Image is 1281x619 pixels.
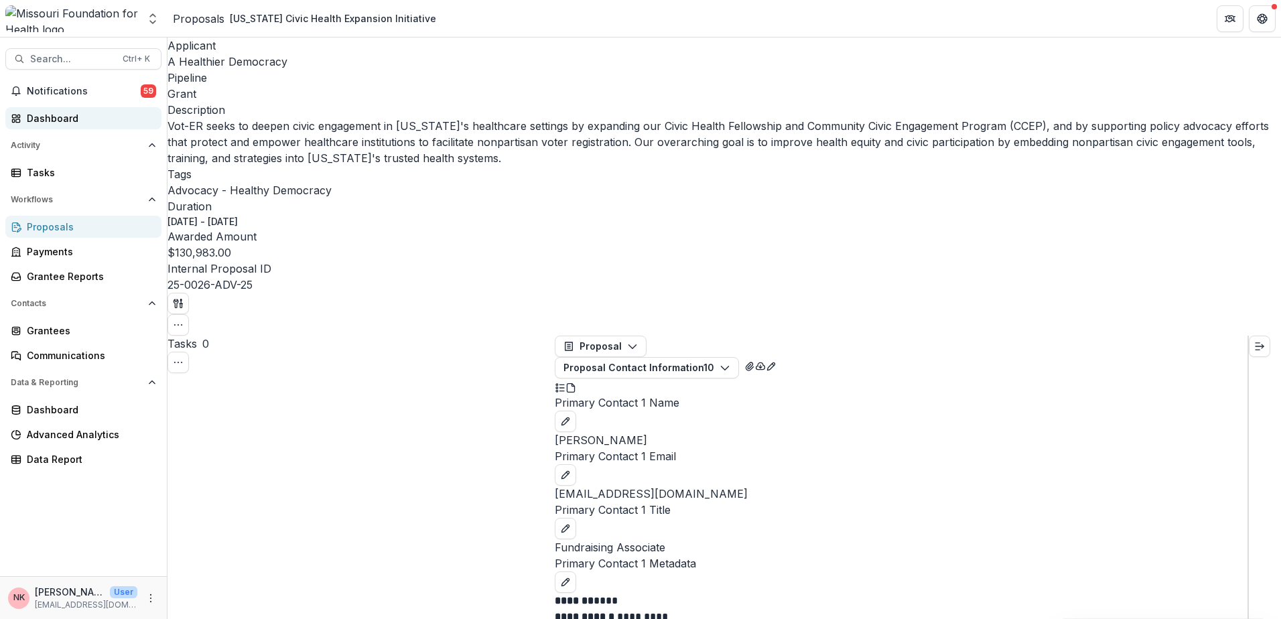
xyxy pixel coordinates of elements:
p: Awarded Amount [167,228,1281,245]
a: Communications [5,344,161,366]
span: Workflows [11,195,143,204]
span: Notifications [27,86,141,97]
button: Open Data & Reporting [5,372,161,393]
button: View Attached Files [744,357,755,373]
p: Tags [167,166,1281,182]
a: Proposals [173,11,224,27]
div: Proposals [27,220,151,234]
p: Primary Contact 1 Name [555,395,1248,411]
button: edit [555,411,576,432]
div: Grantees [27,324,151,338]
p: Grant [167,86,196,102]
button: Edit as form [766,357,777,373]
div: Grantee Reports [27,269,151,283]
p: [DATE] - [DATE] [167,214,238,228]
div: Advanced Analytics [27,427,151,441]
button: Search... [5,48,161,70]
a: Advanced Analytics [5,423,161,445]
a: A Healthier Democracy [167,55,287,68]
p: 25-0026-ADV-25 [167,277,253,293]
button: Toggle View Cancelled Tasks [167,352,189,373]
p: Primary Contact 1 Email [555,448,1248,464]
p: Duration [167,198,1281,214]
span: Contacts [11,299,143,308]
p: Applicant [167,38,1281,54]
div: Tasks [27,165,151,180]
div: Communications [27,348,151,362]
div: Ctrl + K [120,52,153,66]
div: Dashboard [27,111,151,125]
button: Open Workflows [5,189,161,210]
a: Data Report [5,448,161,470]
button: edit [555,571,576,593]
p: Primary Contact 1 Metadata [555,555,1248,571]
button: Open entity switcher [143,5,162,32]
span: 0 [202,337,209,350]
a: Dashboard [5,399,161,421]
a: Tasks [5,161,161,184]
button: edit [555,518,576,539]
button: Get Help [1249,5,1276,32]
a: Dashboard [5,107,161,129]
button: Open Contacts [5,293,161,314]
img: Missouri Foundation for Health logo [5,5,138,32]
p: Description [167,102,1281,118]
a: Grantee Reports [5,265,161,287]
button: More [143,590,159,606]
span: Activity [11,141,143,150]
p: [EMAIL_ADDRESS][DOMAIN_NAME] [35,599,137,611]
span: Search... [30,54,115,65]
p: [PERSON_NAME] [555,432,1248,448]
span: Data & Reporting [11,378,143,387]
span: 59 [141,84,156,98]
p: Internal Proposal ID [167,261,1281,277]
nav: breadcrumb [173,9,442,28]
button: Notifications59 [5,80,161,102]
button: Partners [1217,5,1243,32]
a: [EMAIL_ADDRESS][DOMAIN_NAME] [555,487,748,500]
p: Vot-ER seeks to deepen civic engagement in [US_STATE]'s healthcare settings by expanding our Civi... [167,118,1281,166]
div: Dashboard [27,403,151,417]
p: $130,983.00 [167,245,231,261]
div: [US_STATE] Civic Health Expansion Initiative [230,11,436,25]
button: Expand right [1249,336,1270,357]
button: Plaintext view [555,379,565,395]
button: Open Activity [5,135,161,156]
p: Pipeline [167,70,1281,86]
button: Proposal Contact Information10 [555,357,739,379]
button: edit [555,464,576,486]
p: User [110,586,137,598]
button: Proposal [555,336,647,357]
a: Payments [5,240,161,263]
div: Nancy Kelley [13,594,25,602]
p: Fundraising Associate [555,539,1248,555]
h3: Tasks [167,336,197,352]
div: Payments [27,245,151,259]
div: Data Report [27,452,151,466]
button: PDF view [565,379,576,395]
span: Advocacy - Healthy Democracy [167,184,332,197]
a: Proposals [5,216,161,238]
p: Primary Contact 1 Title [555,502,1248,518]
p: [PERSON_NAME] [35,585,105,599]
a: Grantees [5,320,161,342]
